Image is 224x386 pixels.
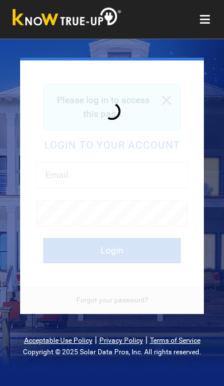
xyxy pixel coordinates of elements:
[99,336,143,345] a: Privacy Policy
[24,336,92,345] a: Acceptable Use Policy
[193,12,217,28] button: Toggle navigation
[95,334,97,345] span: |
[7,5,128,31] img: Know True-Up
[150,336,200,345] a: Terms of Service
[145,334,148,345] span: |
